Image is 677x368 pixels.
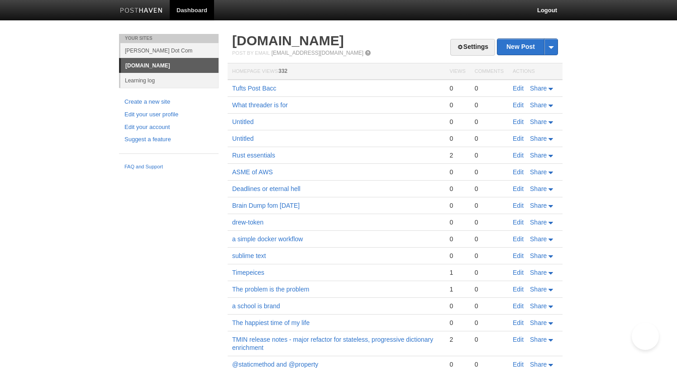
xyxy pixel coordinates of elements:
div: 0 [475,84,504,92]
span: Share [530,185,547,192]
div: 0 [449,252,465,260]
a: Edit [513,135,524,142]
a: The problem is the problem [232,286,309,293]
a: Edit [513,219,524,226]
a: Edit your user profile [124,110,213,119]
span: Share [530,336,547,343]
a: Edit [513,235,524,243]
div: 0 [475,252,504,260]
a: Edit [513,85,524,92]
a: Suggest a feature [124,135,213,144]
div: 0 [449,84,465,92]
div: 1 [449,285,465,293]
div: 0 [475,185,504,193]
div: 0 [475,101,504,109]
span: Share [530,85,547,92]
div: 0 [475,118,504,126]
div: 0 [449,185,465,193]
img: Posthaven-bar [120,8,163,14]
a: Edit [513,118,524,125]
a: Edit [513,361,524,368]
a: Untitled [232,118,253,125]
div: 0 [475,335,504,344]
div: 2 [449,151,465,159]
span: Post by Email [232,50,270,56]
a: sublime text [232,252,266,259]
span: Share [530,235,547,243]
div: 0 [475,235,504,243]
a: Untitled [232,135,253,142]
a: [DOMAIN_NAME] [121,58,219,73]
div: 0 [475,218,504,226]
span: Share [530,118,547,125]
span: Share [530,101,547,109]
a: Edit [513,252,524,259]
a: What threader is for [232,101,288,109]
a: Edit [513,185,524,192]
a: Brain Dump fom [DATE] [232,202,300,209]
li: Your Sites [119,34,219,43]
span: Share [530,219,547,226]
div: 0 [475,268,504,277]
a: a school is brand [232,302,280,310]
span: Share [530,302,547,310]
div: 1 [449,268,465,277]
a: Rust essentials [232,152,275,159]
a: Edit [513,269,524,276]
div: 0 [449,134,465,143]
div: 0 [449,118,465,126]
a: Timepeices [232,269,264,276]
div: 0 [475,201,504,210]
a: Edit your account [124,123,213,132]
span: Share [530,135,547,142]
span: Share [530,152,547,159]
div: 0 [475,319,504,327]
a: Edit [513,302,524,310]
div: 0 [449,201,465,210]
a: The happiest time of my life [232,319,310,326]
a: Create a new site [124,97,213,107]
th: Actions [508,63,563,80]
a: @staticmethod and @property [232,361,318,368]
span: Share [530,286,547,293]
div: 0 [449,302,465,310]
a: Settings [450,39,495,56]
a: Edit [513,168,524,176]
iframe: Help Scout Beacon - Open [632,323,659,350]
a: ASME of AWS [232,168,273,176]
div: 0 [475,168,504,176]
span: Share [530,202,547,209]
span: Share [530,168,547,176]
a: FAQ and Support [124,163,213,171]
a: New Post [497,39,558,55]
a: [EMAIL_ADDRESS][DOMAIN_NAME] [272,50,363,56]
a: Deadlines or eternal hell [232,185,300,192]
a: Edit [513,152,524,159]
span: Share [530,252,547,259]
a: [PERSON_NAME] Dot Com [120,43,219,58]
a: Edit [513,336,524,343]
th: Homepage Views [228,63,445,80]
a: TMIN release notes - major refactor for stateless, progressive dictionary enrichment [232,336,433,351]
div: 0 [449,168,465,176]
div: 0 [449,101,465,109]
a: Edit [513,202,524,209]
a: Learning log [120,73,219,88]
div: 0 [449,319,465,327]
a: Tufts Post Bacc [232,85,277,92]
th: Views [445,63,470,80]
div: 0 [475,134,504,143]
a: Edit [513,319,524,326]
th: Comments [470,63,508,80]
span: Share [530,361,547,368]
span: 332 [278,68,287,74]
div: 0 [475,302,504,310]
a: [DOMAIN_NAME] [232,33,344,48]
div: 2 [449,335,465,344]
a: Edit [513,286,524,293]
a: a simple docker workflow [232,235,303,243]
div: 0 [475,151,504,159]
span: Share [530,319,547,326]
div: 0 [475,285,504,293]
a: drew-token [232,219,263,226]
